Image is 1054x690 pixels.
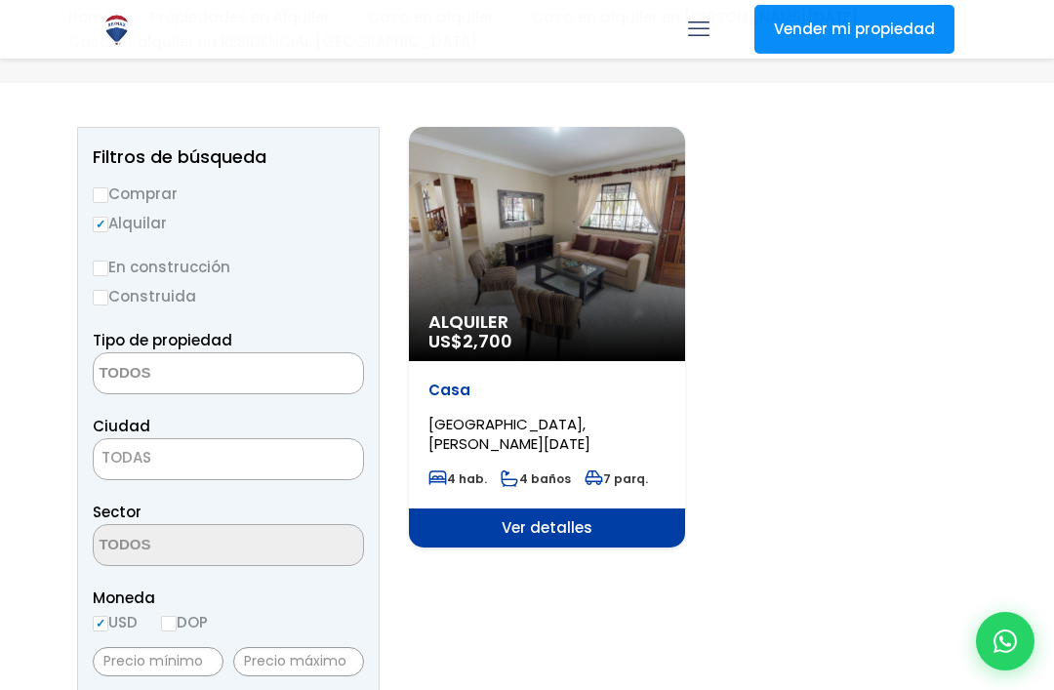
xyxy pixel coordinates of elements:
[428,381,666,400] p: Casa
[161,616,177,631] input: DOP
[585,470,648,487] span: 7 parq.
[233,647,364,676] input: Precio máximo
[93,211,364,235] label: Alquilar
[93,261,108,276] input: En construcción
[93,610,138,634] label: USD
[100,13,134,47] img: Logo de REMAX
[93,284,364,308] label: Construida
[94,444,363,471] span: TODAS
[428,414,590,454] span: [GEOGRAPHIC_DATA], [PERSON_NAME][DATE]
[93,647,223,676] input: Precio mínimo
[754,5,954,54] a: Vender mi propiedad
[409,127,685,548] a: Alquiler US$2,700 Casa [GEOGRAPHIC_DATA], [PERSON_NAME][DATE] 4 hab. 4 baños 7 parq. Ver detalles
[428,470,487,487] span: 4 hab.
[101,447,151,467] span: TODAS
[93,416,150,436] span: Ciudad
[94,525,283,567] textarea: Search
[93,182,364,206] label: Comprar
[93,147,364,167] h2: Filtros de búsqueda
[501,470,571,487] span: 4 baños
[93,616,108,631] input: USD
[428,312,666,332] span: Alquiler
[682,13,715,46] a: mobile menu
[93,217,108,232] input: Alquilar
[463,329,512,353] span: 2,700
[93,586,364,610] span: Moneda
[93,290,108,305] input: Construida
[428,329,512,353] span: US$
[94,353,283,395] textarea: Search
[93,330,232,350] span: Tipo de propiedad
[93,187,108,203] input: Comprar
[93,502,142,522] span: Sector
[93,438,364,480] span: TODAS
[161,610,208,634] label: DOP
[409,508,685,548] span: Ver detalles
[93,255,364,279] label: En construcción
